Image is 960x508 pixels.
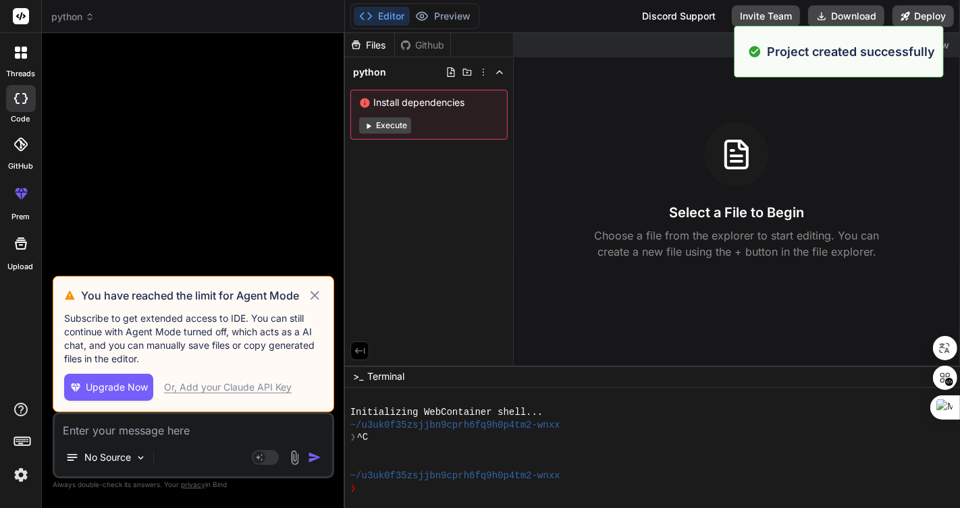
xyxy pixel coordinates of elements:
[350,419,560,432] span: ~/u3uk0f35zsjjbn9cprh6fq9h0p4tm2-wnxx
[135,452,146,463] img: Pick Models
[354,7,410,26] button: Editor
[8,161,33,172] label: GitHub
[410,7,476,26] button: Preview
[345,38,394,52] div: Files
[669,203,804,222] h3: Select a File to Begin
[359,96,499,109] span: Install dependencies
[634,5,724,27] div: Discord Support
[86,380,148,394] span: Upgrade Now
[287,450,302,465] img: attachment
[353,370,363,383] span: >_
[164,380,292,394] div: Or, Add your Claude API Key
[395,38,450,52] div: Github
[748,43,762,61] img: alert
[367,370,404,383] span: Terminal
[308,451,321,464] img: icon
[350,482,357,495] span: ❯
[350,431,357,444] span: ❯
[64,312,323,366] p: Subscribe to get extended access to IDE. You can still continue with Agent Mode turned off, which...
[732,5,800,27] button: Invite Team
[53,478,334,491] p: Always double-check its answers. Your in Bind
[11,113,30,125] label: code
[181,480,205,488] span: privacy
[51,10,95,24] span: python
[81,287,307,304] h3: You have reached the limit for Agent Mode
[84,451,131,464] p: No Source
[808,5,884,27] button: Download
[6,68,35,80] label: threads
[350,406,543,419] span: Initializing WebContainer shell...
[64,374,153,401] button: Upgrade Now
[892,5,954,27] button: Deploy
[359,117,411,134] button: Execute
[767,43,935,61] p: Project created successfully
[356,431,368,444] span: ^C
[9,463,32,486] img: settings
[11,211,30,223] label: prem
[8,261,34,273] label: Upload
[585,227,888,260] p: Choose a file from the explorer to start editing. You can create a new file using the + button in...
[350,470,560,482] span: ~/u3uk0f35zsjjbn9cprh6fq9h0p4tm2-wnxx
[353,65,386,79] span: python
